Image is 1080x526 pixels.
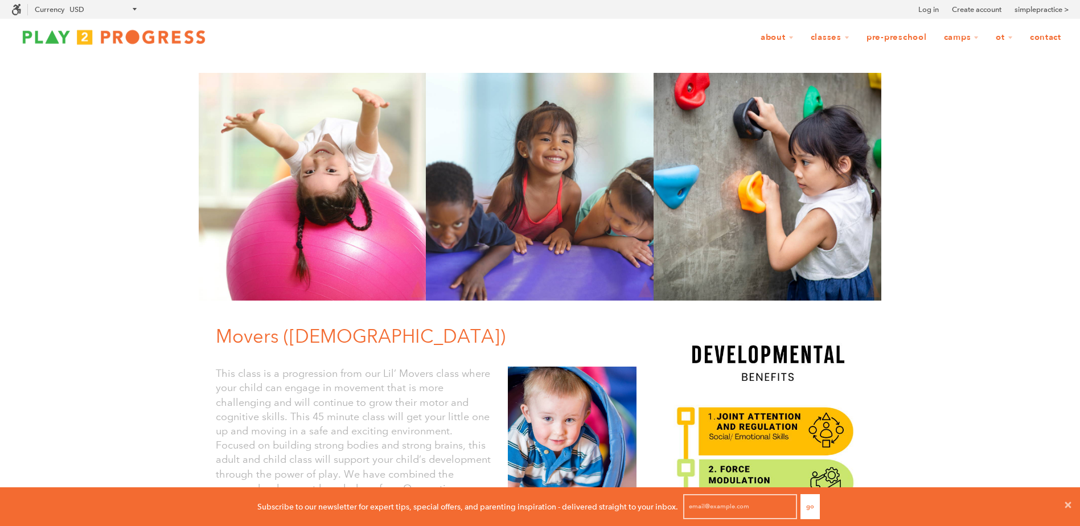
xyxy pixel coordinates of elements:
a: Pre-Preschool [859,27,934,48]
a: simplepractice > [1015,4,1069,15]
a: Log in [918,4,939,15]
input: email@example.com [683,494,797,519]
p: Subscribe to our newsletter for expert tips, special offers, and parenting inspiration - delivere... [257,500,678,513]
a: Camps [937,27,987,48]
h1: Movers ([DEMOGRAPHIC_DATA]) [216,323,646,350]
label: Currency [35,5,64,14]
a: About [753,27,801,48]
a: Classes [803,27,857,48]
a: OT [988,27,1020,48]
button: Go [800,494,820,519]
a: Contact [1022,27,1069,48]
img: Play2Progress logo [11,26,216,48]
a: Create account [952,4,1001,15]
